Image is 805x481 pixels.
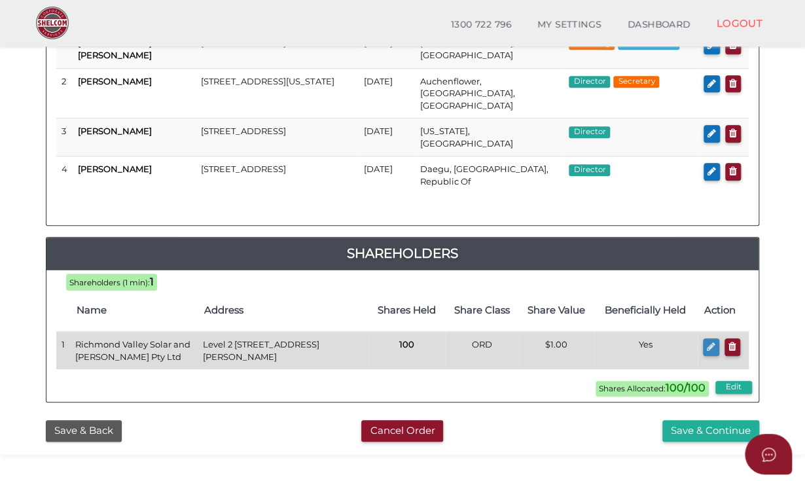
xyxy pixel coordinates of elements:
[46,243,759,264] a: Shareholders
[56,68,73,118] td: 2
[666,382,706,394] b: 100/100
[662,420,759,442] button: Save & Continue
[414,30,563,68] td: [GEOGRAPHIC_DATA], [GEOGRAPHIC_DATA]
[359,156,414,194] td: [DATE]
[569,126,610,138] span: Director
[526,305,586,316] h4: Share Value
[524,12,615,38] a: MY SETTINGS
[359,68,414,118] td: [DATE]
[56,30,73,68] td: 1
[600,305,691,316] h4: Beneficially Held
[56,156,73,194] td: 4
[414,156,563,194] td: Daegu, [GEOGRAPHIC_DATA], Republic Of
[77,305,191,316] h4: Name
[414,118,563,156] td: [US_STATE], [GEOGRAPHIC_DATA]
[438,12,524,38] a: 1300 722 796
[78,76,152,86] b: [PERSON_NAME]
[596,381,709,397] span: Shares Allocated:
[78,126,152,136] b: [PERSON_NAME]
[196,68,359,118] td: [STREET_ADDRESS][US_STATE]
[198,332,368,370] td: Level 2 [STREET_ADDRESS][PERSON_NAME]
[569,164,610,176] span: Director
[615,12,704,38] a: DASHBOARD
[519,332,593,370] td: $1.00
[46,420,122,442] button: Save & Back
[69,278,150,287] span: Shareholders (1 min):
[196,118,359,156] td: [STREET_ADDRESS]
[204,305,362,316] h4: Address
[569,76,610,88] span: Director
[445,332,519,370] td: ORD
[594,332,698,370] td: Yes
[715,381,752,394] button: Edit
[704,305,742,316] h4: Action
[361,420,443,442] button: Cancel Order
[78,164,152,174] b: [PERSON_NAME]
[359,30,414,68] td: [DATE]
[745,434,792,474] button: Open asap
[56,118,73,156] td: 3
[196,156,359,194] td: [STREET_ADDRESS]
[375,305,438,316] h4: Shares Held
[613,76,659,88] span: Secretary
[399,339,414,349] b: 100
[196,30,359,68] td: [STREET_ADDRESS]
[359,118,414,156] td: [DATE]
[150,276,154,288] b: 1
[70,332,198,370] td: Richmond Valley Solar and [PERSON_NAME] Pty Ltd
[56,332,70,370] td: 1
[452,305,512,316] h4: Share Class
[703,10,776,37] a: LOGOUT
[414,68,563,118] td: Auchenflower, [GEOGRAPHIC_DATA], [GEOGRAPHIC_DATA]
